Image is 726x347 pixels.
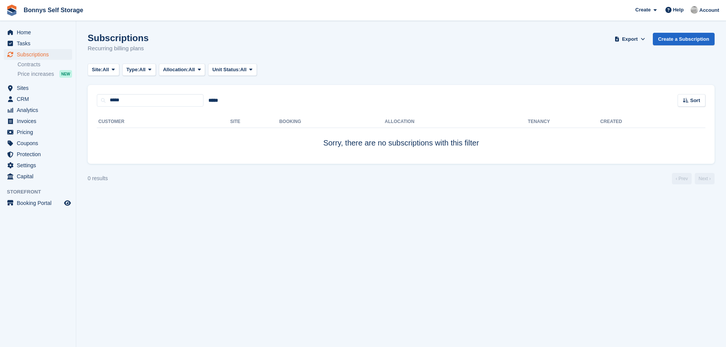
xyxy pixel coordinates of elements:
[4,198,72,208] a: menu
[622,35,638,43] span: Export
[17,38,63,49] span: Tasks
[17,149,63,160] span: Protection
[240,66,247,74] span: All
[4,138,72,149] a: menu
[4,149,72,160] a: menu
[163,66,189,74] span: Allocation:
[212,66,240,74] span: Unit Status:
[97,116,230,128] th: Customer
[4,38,72,49] a: menu
[673,6,684,14] span: Help
[691,6,698,14] img: James Bonny
[653,33,715,45] a: Create a Subscription
[139,66,146,74] span: All
[690,97,700,104] span: Sort
[6,5,18,16] img: stora-icon-8386f47178a22dfd0bd8f6a31ec36ba5ce8667c1dd55bd0f319d3a0aa187defe.svg
[17,49,63,60] span: Subscriptions
[4,127,72,138] a: menu
[59,70,72,78] div: NEW
[613,33,647,45] button: Export
[159,64,205,76] button: Allocation: All
[600,116,705,128] th: Created
[127,66,139,74] span: Type:
[18,61,72,68] a: Contracts
[4,83,72,93] a: menu
[4,116,72,126] a: menu
[17,127,63,138] span: Pricing
[323,139,479,147] span: Sorry, there are no subscriptions with this filter
[92,66,103,74] span: Site:
[18,70,54,78] span: Price increases
[17,160,63,171] span: Settings
[208,64,256,76] button: Unit Status: All
[88,44,149,53] p: Recurring billing plans
[7,188,76,196] span: Storefront
[18,70,72,78] a: Price increases NEW
[17,138,63,149] span: Coupons
[17,83,63,93] span: Sites
[4,49,72,60] a: menu
[4,105,72,115] a: menu
[88,174,108,182] div: 0 results
[4,171,72,182] a: menu
[103,66,109,74] span: All
[17,94,63,104] span: CRM
[17,116,63,126] span: Invoices
[189,66,195,74] span: All
[88,33,149,43] h1: Subscriptions
[279,116,385,128] th: Booking
[88,64,119,76] button: Site: All
[385,116,528,128] th: Allocation
[4,27,72,38] a: menu
[17,198,63,208] span: Booking Portal
[122,64,156,76] button: Type: All
[699,6,719,14] span: Account
[695,173,715,184] a: Next
[17,171,63,182] span: Capital
[17,105,63,115] span: Analytics
[17,27,63,38] span: Home
[670,173,716,184] nav: Page
[672,173,692,184] a: Previous
[63,198,72,208] a: Preview store
[4,160,72,171] a: menu
[21,4,86,16] a: Bonnys Self Storage
[4,94,72,104] a: menu
[528,116,555,128] th: Tenancy
[635,6,651,14] span: Create
[230,116,279,128] th: Site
